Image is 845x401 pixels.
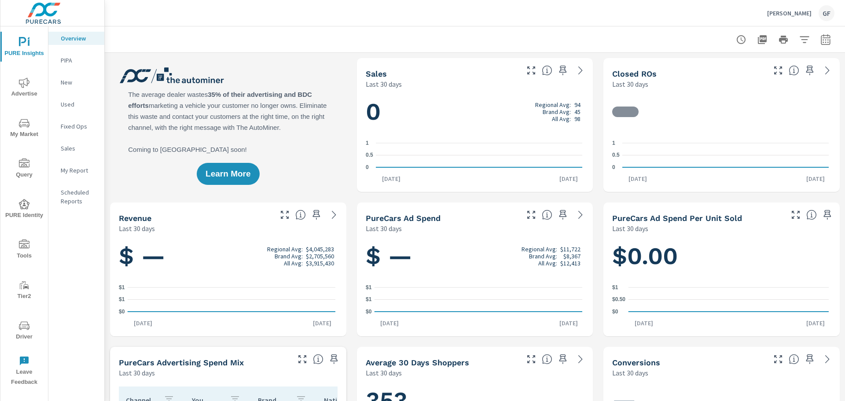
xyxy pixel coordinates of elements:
button: Make Fullscreen [771,352,785,366]
text: $1 [119,284,125,291]
p: My Report [61,166,97,175]
span: This table looks at how you compare to the amount of budget you spend per channel as opposed to y... [313,354,323,364]
span: Total cost of media for all PureCars channels for the selected dealership group over the selected... [542,210,552,220]
p: Last 30 days [119,223,155,234]
p: [PERSON_NAME] [767,9,812,17]
a: See more details in report [573,208,588,222]
span: My Market [3,118,45,140]
text: $1 [366,297,372,303]
text: $0.50 [612,297,625,303]
p: $3,915,430 [306,260,334,267]
p: [DATE] [628,319,659,327]
button: Apply Filters [796,31,813,48]
div: Scheduled Reports [48,186,104,208]
span: Driver [3,320,45,342]
div: PIPA [48,54,104,67]
p: Used [61,100,97,109]
h5: Sales [366,69,387,78]
span: PURE Insights [3,37,45,59]
span: Save this to your personalized report [820,208,834,222]
button: Make Fullscreen [524,352,538,366]
p: $4,045,283 [306,246,334,253]
div: Overview [48,32,104,45]
p: All Avg: [552,115,571,122]
span: Number of Repair Orders Closed by the selected dealership group over the selected time range. [So... [789,65,799,76]
span: Save this to your personalized report [803,63,817,77]
span: A rolling 30 day total of daily Shoppers on the dealership website, averaged over the selected da... [542,354,552,364]
text: $1 [366,284,372,291]
p: [DATE] [374,319,405,327]
p: 94 [574,101,580,108]
span: Tools [3,239,45,261]
text: $0 [612,309,618,315]
span: Number of vehicles sold by the dealership over the selected date range. [Source: This data is sou... [542,65,552,76]
p: Last 30 days [612,223,648,234]
div: My Report [48,164,104,177]
a: See more details in report [573,63,588,77]
h5: Revenue [119,213,151,223]
span: Save this to your personalized report [556,352,570,366]
p: [DATE] [307,319,338,327]
p: All Avg: [284,260,303,267]
span: Save this to your personalized report [327,352,341,366]
p: $8,367 [563,253,580,260]
text: 0 [366,164,369,170]
p: Regional Avg: [267,246,303,253]
span: Save this to your personalized report [309,208,323,222]
p: New [61,78,97,87]
a: See more details in report [327,208,341,222]
p: PIPA [61,56,97,65]
p: Last 30 days [612,368,648,378]
p: Last 30 days [612,79,648,89]
text: 1 [366,140,369,146]
span: Total sales revenue over the selected date range. [Source: This data is sourced from the dealer’s... [295,210,306,220]
div: Fixed Ops [48,120,104,133]
p: [DATE] [622,174,653,183]
p: $2,705,560 [306,253,334,260]
button: Learn More [197,163,259,185]
h5: Closed ROs [612,69,657,78]
text: 0.5 [612,152,620,158]
p: Regional Avg: [522,246,557,253]
span: PURE Identity [3,199,45,221]
p: Last 30 days [366,79,402,89]
button: Make Fullscreen [524,208,538,222]
span: Learn More [206,170,250,178]
text: 1 [612,140,615,146]
button: Make Fullscreen [295,352,309,366]
div: Used [48,98,104,111]
p: $11,722 [560,246,580,253]
span: Save this to your personalized report [556,208,570,222]
span: Leave Feedback [3,356,45,387]
h1: $ — [119,241,338,271]
p: Fixed Ops [61,122,97,131]
p: 45 [574,108,580,115]
p: Regional Avg: [535,101,571,108]
div: New [48,76,104,89]
p: 98 [574,115,580,122]
p: [DATE] [128,319,158,327]
text: $1 [119,297,125,303]
p: [DATE] [800,319,831,327]
p: Last 30 days [366,368,402,378]
p: Sales [61,144,97,153]
p: Brand Avg: [529,253,557,260]
h1: $0.00 [612,241,831,271]
div: GF [819,5,834,21]
h5: Average 30 Days Shoppers [366,358,469,367]
a: See more details in report [820,63,834,77]
p: Brand Avg: [275,253,303,260]
h5: PureCars Ad Spend [366,213,441,223]
span: Tier2 [3,280,45,302]
p: [DATE] [553,319,584,327]
p: [DATE] [553,174,584,183]
span: The number of dealer-specified goals completed by a visitor. [Source: This data is provided by th... [789,354,799,364]
button: "Export Report to PDF" [753,31,771,48]
h1: 0 [366,97,584,127]
span: Average cost of advertising per each vehicle sold at the dealer over the selected date range. The... [806,210,817,220]
div: nav menu [0,26,48,391]
text: 0 [612,164,615,170]
h5: PureCars Advertising Spend Mix [119,358,244,367]
p: [DATE] [800,174,831,183]
span: Query [3,158,45,180]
